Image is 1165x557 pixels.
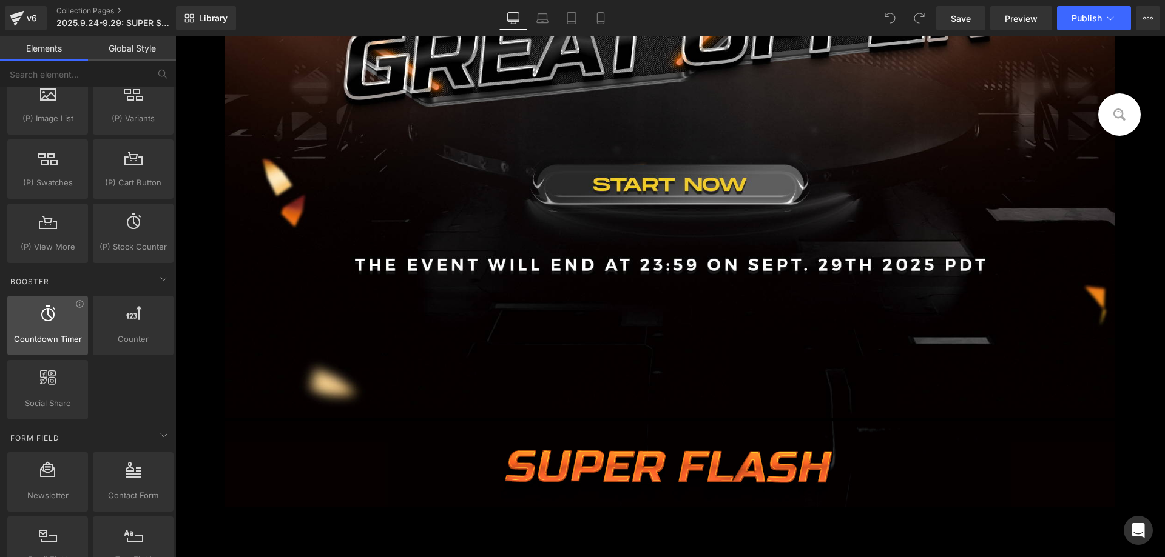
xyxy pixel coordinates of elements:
[88,36,176,61] a: Global Style
[96,333,170,345] span: Counter
[96,112,170,125] span: (P) Variants
[11,397,84,410] span: Social Share
[9,432,61,444] span: Form Field
[1057,6,1131,30] button: Publish
[878,6,902,30] button: Undo
[199,13,228,24] span: Library
[56,6,196,16] a: Collection Pages
[96,489,170,502] span: Contact Form
[9,276,50,287] span: Booster
[24,10,39,26] div: v6
[1072,13,1102,23] span: Publish
[907,6,931,30] button: Redo
[557,6,586,30] a: Tablet
[96,241,170,253] span: (P) Stock Counter
[586,6,615,30] a: Mobile
[499,6,528,30] a: Desktop
[1136,6,1160,30] button: More
[75,299,84,309] div: View Information
[11,241,84,253] span: (P) View More
[1005,12,1038,25] span: Preview
[11,176,84,189] span: (P) Swatches
[1124,516,1153,545] div: Open Intercom Messenger
[176,6,236,30] a: New Library
[11,333,84,345] span: Countdown Timer
[990,6,1052,30] a: Preview
[5,6,47,30] a: v6
[11,489,84,502] span: Newsletter
[11,112,84,125] span: (P) Image List
[951,12,971,25] span: Save
[56,18,173,28] span: 2025.9.24-9.29: SUPER SAVINGS GREAT OFFER
[528,6,557,30] a: Laptop
[96,176,170,189] span: (P) Cart Button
